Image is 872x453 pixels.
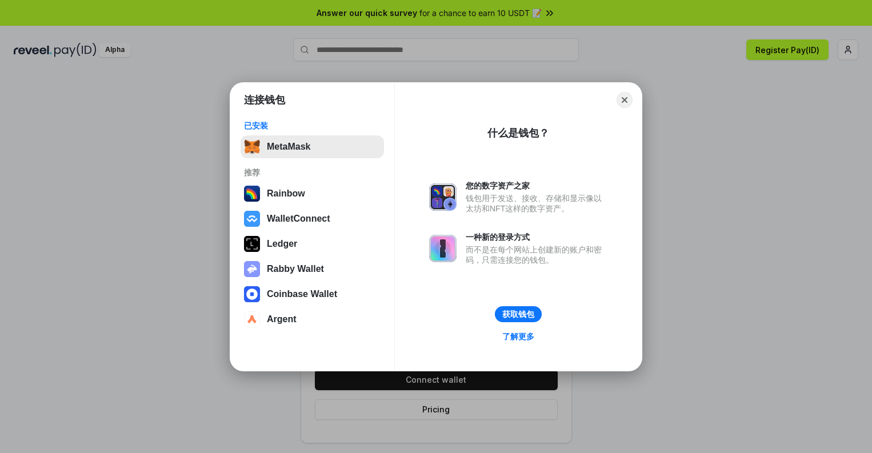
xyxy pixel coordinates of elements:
button: Close [617,92,633,108]
div: 已安装 [244,121,381,131]
div: Ledger [267,239,297,249]
img: svg+xml,%3Csvg%20width%3D%2228%22%20height%3D%2228%22%20viewBox%3D%220%200%2028%2028%22%20fill%3D... [244,211,260,227]
div: Coinbase Wallet [267,289,337,299]
img: svg+xml,%3Csvg%20width%3D%2228%22%20height%3D%2228%22%20viewBox%3D%220%200%2028%2028%22%20fill%3D... [244,311,260,327]
button: Rainbow [241,182,384,205]
img: svg+xml,%3Csvg%20xmlns%3D%22http%3A%2F%2Fwww.w3.org%2F2000%2Fsvg%22%20width%3D%2228%22%20height%3... [244,236,260,252]
button: Rabby Wallet [241,258,384,280]
div: Argent [267,314,297,324]
button: Coinbase Wallet [241,283,384,306]
div: 一种新的登录方式 [466,232,607,242]
button: MetaMask [241,135,384,158]
div: 了解更多 [502,331,534,342]
div: WalletConnect [267,214,330,224]
img: svg+xml,%3Csvg%20xmlns%3D%22http%3A%2F%2Fwww.w3.org%2F2000%2Fsvg%22%20fill%3D%22none%22%20viewBox... [429,183,457,211]
h1: 连接钱包 [244,93,285,107]
div: Rabby Wallet [267,264,324,274]
button: 获取钱包 [495,306,542,322]
img: svg+xml,%3Csvg%20xmlns%3D%22http%3A%2F%2Fwww.w3.org%2F2000%2Fsvg%22%20fill%3D%22none%22%20viewBox... [429,235,457,262]
img: svg+xml,%3Csvg%20fill%3D%22none%22%20height%3D%2233%22%20viewBox%3D%220%200%2035%2033%22%20width%... [244,139,260,155]
div: 钱包用于发送、接收、存储和显示像以太坊和NFT这样的数字资产。 [466,193,607,214]
div: Rainbow [267,189,305,199]
img: svg+xml,%3Csvg%20xmlns%3D%22http%3A%2F%2Fwww.w3.org%2F2000%2Fsvg%22%20fill%3D%22none%22%20viewBox... [244,261,260,277]
div: 什么是钱包？ [487,126,549,140]
button: WalletConnect [241,207,384,230]
img: svg+xml,%3Csvg%20width%3D%22120%22%20height%3D%22120%22%20viewBox%3D%220%200%20120%20120%22%20fil... [244,186,260,202]
div: 获取钱包 [502,309,534,319]
img: svg+xml,%3Csvg%20width%3D%2228%22%20height%3D%2228%22%20viewBox%3D%220%200%2028%2028%22%20fill%3D... [244,286,260,302]
button: Argent [241,308,384,331]
button: Ledger [241,232,384,255]
div: 而不是在每个网站上创建新的账户和密码，只需连接您的钱包。 [466,244,607,265]
div: 推荐 [244,167,381,178]
div: 您的数字资产之家 [466,181,607,191]
a: 了解更多 [495,329,541,344]
div: MetaMask [267,142,310,152]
